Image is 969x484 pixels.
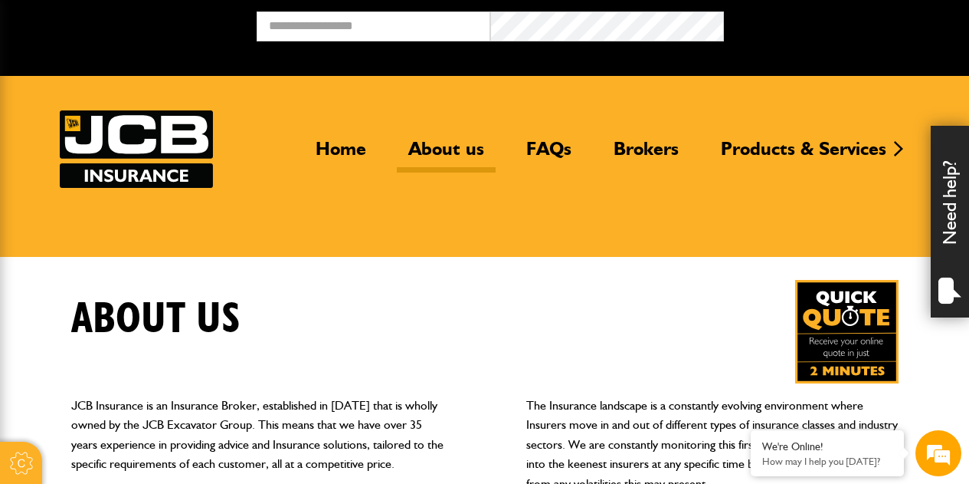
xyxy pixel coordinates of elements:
h1: About us [71,294,241,345]
a: JCB Insurance Services [60,110,213,188]
a: Products & Services [709,137,898,173]
a: FAQs [515,137,583,173]
img: Quick Quote [795,280,899,384]
div: We're Online! [762,440,892,453]
a: Get your insurance quote in just 2-minutes [795,280,899,384]
button: Broker Login [724,12,958,35]
a: Home [304,137,378,173]
p: How may I help you today? [762,456,892,467]
a: About us [397,137,496,173]
a: Brokers [602,137,690,173]
div: Need help? [931,126,969,318]
p: JCB Insurance is an Insurance Broker, established in [DATE] that is wholly owned by the JCB Excav... [71,396,444,474]
img: JCB Insurance Services logo [60,110,213,188]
